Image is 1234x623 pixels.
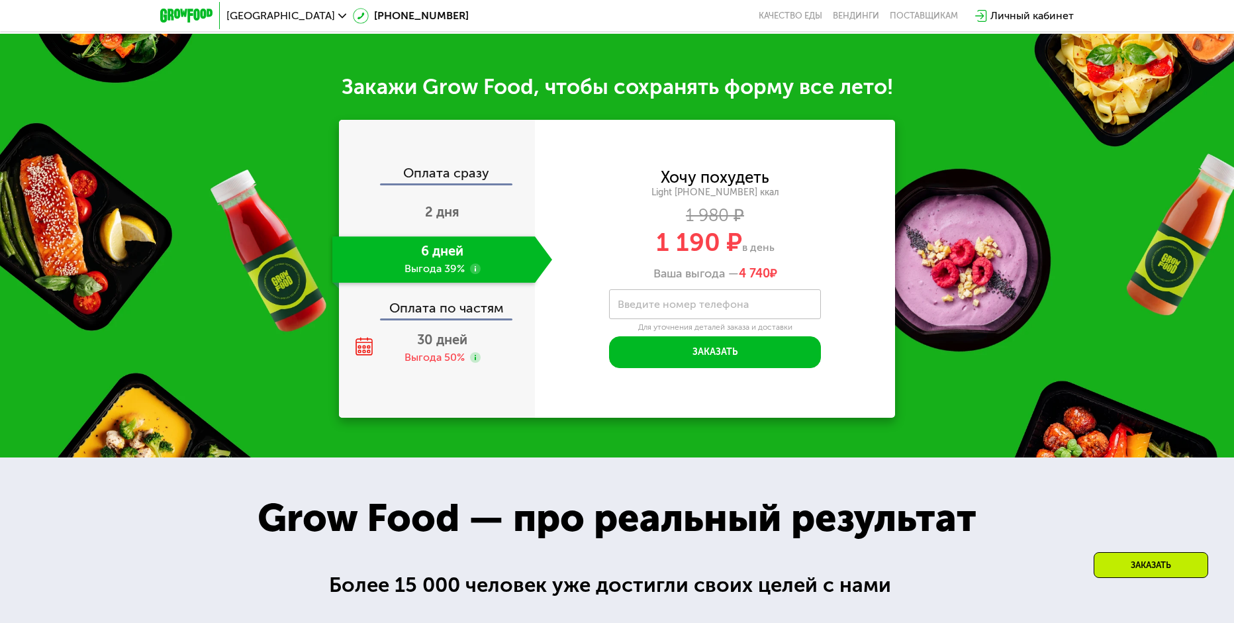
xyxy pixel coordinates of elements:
div: Light [PHONE_NUMBER] ккал [535,187,895,199]
div: Более 15 000 человек уже достигли своих целей с нами [329,569,905,601]
button: Заказать [609,336,821,368]
a: Качество еды [759,11,822,21]
a: [PHONE_NUMBER] [353,8,469,24]
a: Вендинги [833,11,879,21]
label: Введите номер телефона [618,301,749,308]
div: Grow Food — про реальный результат [228,489,1006,548]
div: 1 980 ₽ [535,209,895,223]
span: 30 дней [417,332,467,348]
div: Оплата по частям [340,288,535,318]
span: 4 740 [739,266,770,281]
span: 1 190 ₽ [656,227,742,258]
span: в день [742,241,775,254]
div: Заказать [1094,552,1208,578]
div: Личный кабинет [990,8,1074,24]
div: Выгода 50% [404,350,465,365]
div: поставщикам [890,11,958,21]
div: Ваша выгода — [535,267,895,281]
div: Оплата сразу [340,166,535,183]
div: Хочу похудеть [661,170,769,185]
div: Для уточнения деталей заказа и доставки [609,322,821,333]
span: ₽ [739,267,777,281]
span: 2 дня [425,204,459,220]
span: [GEOGRAPHIC_DATA] [226,11,335,21]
